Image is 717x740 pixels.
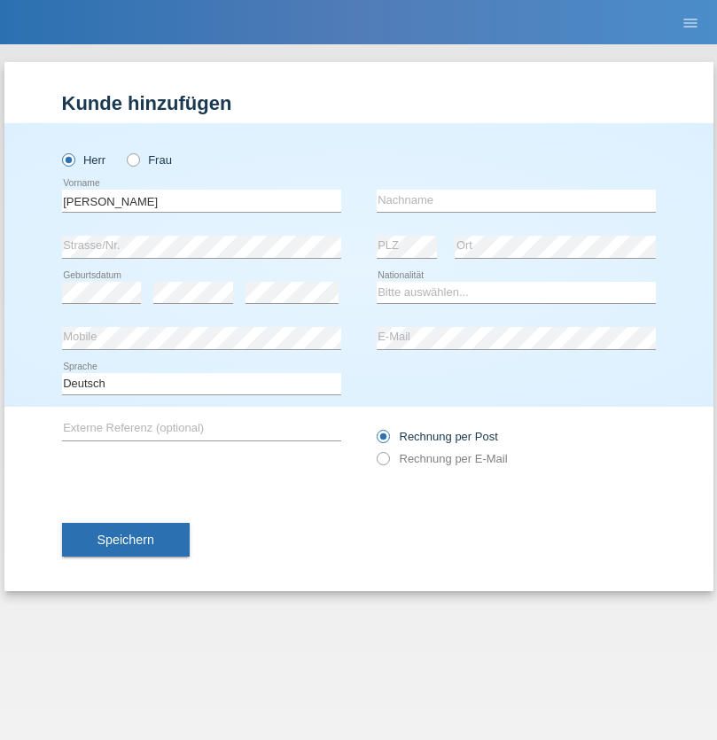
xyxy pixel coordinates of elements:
[377,430,388,452] input: Rechnung per Post
[377,452,508,465] label: Rechnung per E-Mail
[127,153,138,165] input: Frau
[377,452,388,474] input: Rechnung per E-Mail
[62,153,74,165] input: Herr
[377,430,498,443] label: Rechnung per Post
[62,523,190,557] button: Speichern
[62,92,656,114] h1: Kunde hinzufügen
[673,17,708,27] a: menu
[62,153,106,167] label: Herr
[97,533,154,547] span: Speichern
[682,14,699,32] i: menu
[127,153,172,167] label: Frau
